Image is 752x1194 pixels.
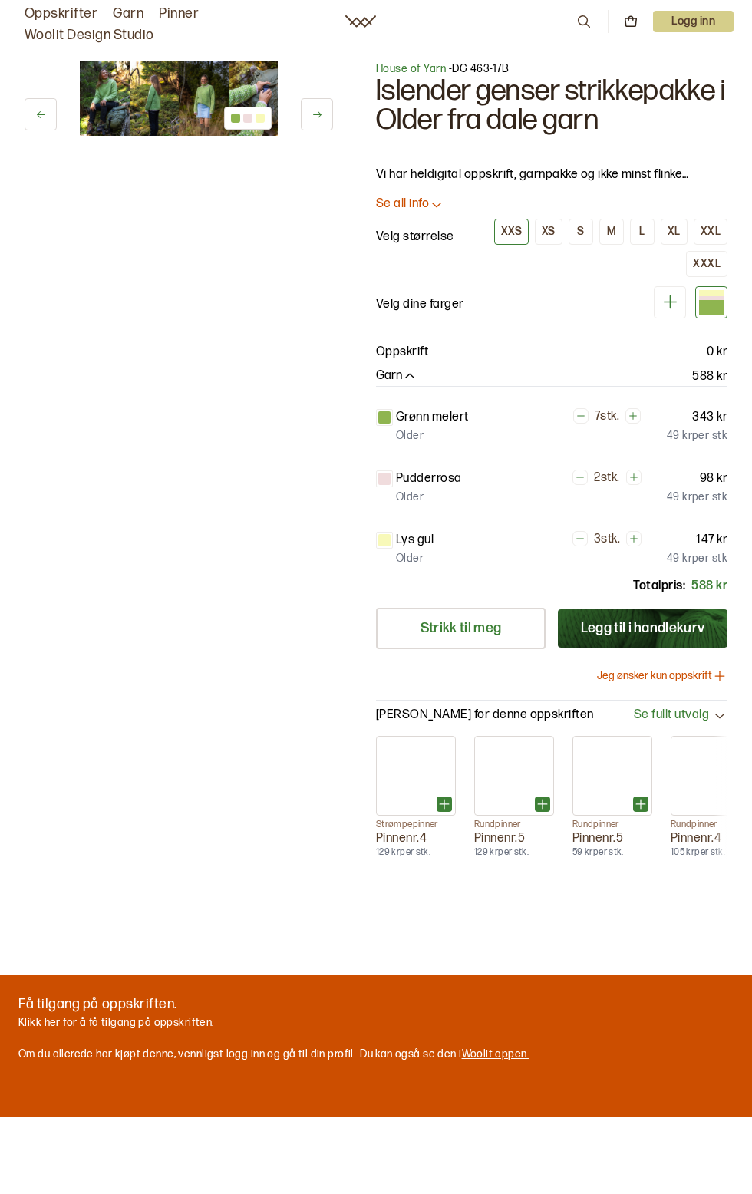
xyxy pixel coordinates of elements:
h1: Islender genser strikkepakke i Older fra dale garn [376,77,727,135]
div: S [577,225,584,239]
div: XS [542,225,556,239]
p: 343 kr [692,408,727,427]
button: XL [661,219,688,245]
p: Rundpinner [671,819,750,831]
p: Vi har heldigital oppskrift, garnpakke og ikke minst flinke strikkere som kan strikke denne flott... [376,166,727,184]
p: 0 kr [707,343,727,361]
p: 98 kr [700,470,727,488]
div: XXS [501,225,522,239]
a: House of Yarn [376,62,446,75]
button: M [599,219,624,245]
p: 129 kr per stk. [474,846,554,859]
p: Older [396,490,424,505]
p: Rundpinner [474,819,554,831]
a: Klikk her [18,1016,61,1029]
button: Legg til i handlekurv [558,609,727,648]
p: Oppskrift [376,343,428,361]
p: 588 kr [691,577,727,595]
button: S [569,219,593,245]
p: Velg dine farger [376,295,464,314]
div: Grønn [695,286,727,318]
p: Strømpepinner [376,819,456,831]
img: Bilde av oppskrift [179,61,229,136]
p: [PERSON_NAME] for denne oppskriften [376,707,594,724]
button: User dropdown [653,11,734,32]
button: Jeg ønsker kun oppskrift [597,668,727,684]
p: 147 kr [696,531,727,549]
img: Pinne [377,737,455,815]
p: Få tilgang på oppskriften. [18,994,529,1015]
button: XXXL [686,251,727,277]
p: Pinnenr. 5 [474,831,554,847]
p: 3 stk. [594,532,620,548]
p: 2 stk. [594,470,619,487]
button: XXL [694,219,727,245]
div: L [639,225,645,239]
div: XL [668,225,681,239]
img: Bilde av oppskrift [229,61,279,136]
p: Velg størrelse [376,228,454,246]
p: Lys gul [396,531,434,549]
a: Pinner [159,3,199,25]
button: L [630,219,655,245]
p: Om du allerede har kjøpt denne, vennligst [18,1047,529,1062]
a: Woolit [345,15,376,28]
p: for å få tilgang på oppskriften. [18,1015,529,1031]
a: Woolit Design Studio [25,25,154,46]
p: Pinnenr. 4 [376,831,456,847]
button: [PERSON_NAME] for denne oppskriftenSe fullt utvalg [376,707,727,724]
button: XS [535,219,562,245]
button: Se all info [376,196,727,213]
a: Oppskrifter [25,3,97,25]
span: logg inn og gå til din profil. [226,1047,356,1060]
p: - DG 463-17B [376,61,727,77]
a: Strikk til meg [376,608,546,649]
img: Pinne [671,737,750,815]
p: Rundpinner [572,819,652,831]
a: Garn [113,3,143,25]
p: 49 kr per stk [667,551,727,566]
button: XXS [494,219,529,245]
p: Se all info [376,196,429,213]
p: Totalpris: [633,577,685,595]
p: Older [396,551,424,566]
p: 129 kr per stk. [376,846,456,859]
button: Garn [376,368,417,384]
div: XXXL [693,257,721,271]
p: Pudderrosa [396,470,462,488]
p: Grønn melert [396,408,469,427]
p: 59 kr per stk. [572,846,652,859]
p: Older [396,428,424,444]
p: Pinnenr. 4 [671,831,750,847]
div: M [607,225,616,239]
p: 49 kr per stk [667,490,727,505]
img: Bilde av oppskrift [80,61,130,136]
img: Pinne [475,737,553,815]
p: 7 stk. [595,409,619,425]
p: 105 kr per stk. [671,846,750,859]
p: 588 kr [692,368,727,386]
div: XXL [701,225,721,239]
img: Bilde av oppskrift [130,61,180,136]
p: Logg inn [653,11,734,32]
span: . Du kan også se den i [355,1047,461,1060]
a: Woolit-appen. [462,1047,529,1060]
span: Se fullt utvalg [634,707,709,724]
img: Pinne [573,737,651,815]
p: Pinnenr. 5 [572,831,652,847]
p: 49 kr per stk [667,428,727,444]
